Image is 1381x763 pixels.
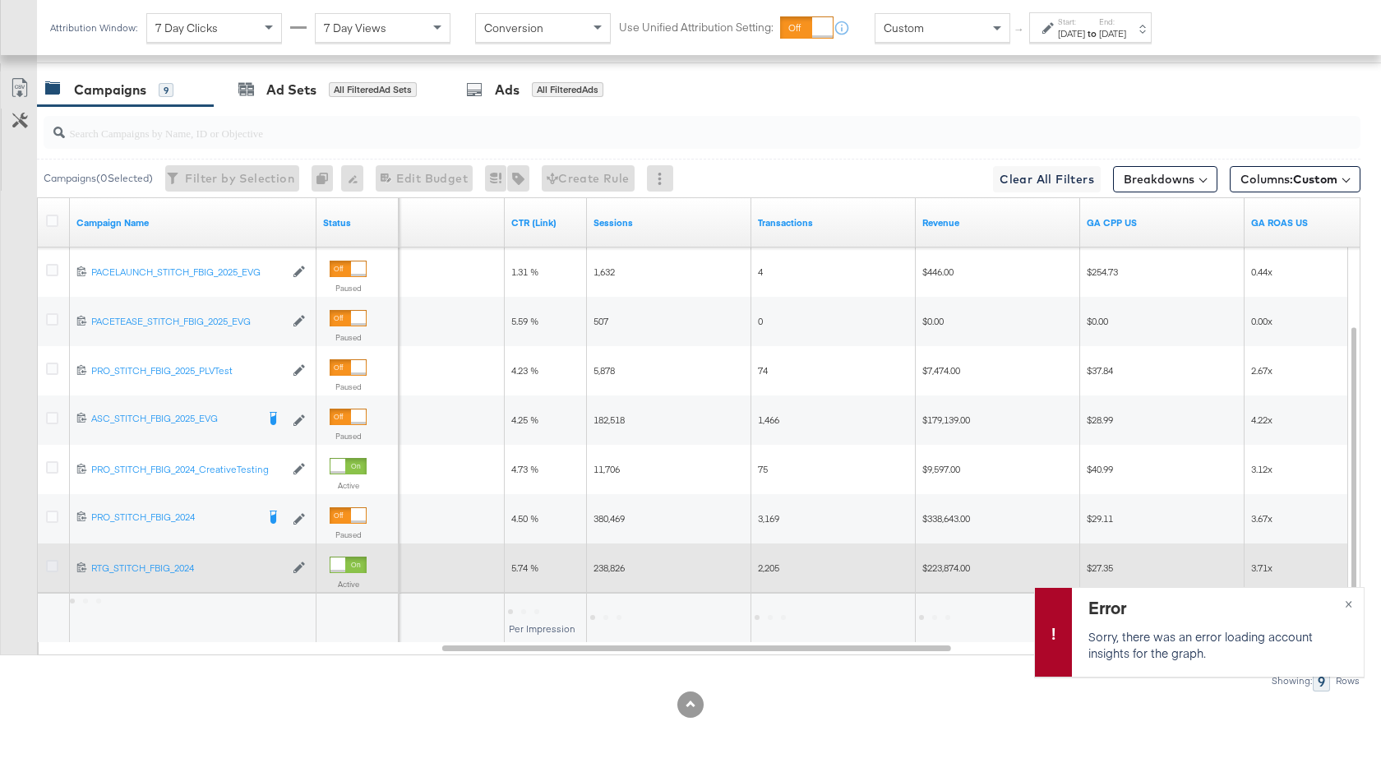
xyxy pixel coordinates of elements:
span: 1.31 % [511,266,538,278]
button: Breakdowns [1113,166,1217,192]
a: Spend/GA Transactions [1087,216,1238,229]
span: $37.84 [1087,364,1113,377]
span: 0.44x [1251,266,1272,278]
div: [DATE] [1099,27,1126,40]
span: 4.22x [1251,414,1272,426]
div: PRO_STITCH_FBIG_2025_PLVTest [91,364,284,377]
span: 7 Day Clicks [155,21,218,35]
div: ASC_STITCH_FBIG_2025_EVG [91,412,256,425]
span: 4.23 % [511,364,538,377]
div: PACETEASE_STITCH_FBIG_2025_EVG [91,315,284,328]
label: Use Unified Attribution Setting: [619,20,774,35]
span: $223,874.00 [922,562,970,574]
a: Sessions - GA Sessions - The total number of sessions [594,216,745,229]
span: 3.67x [1251,512,1272,525]
label: Paused [330,283,367,294]
span: $0.00 [922,315,944,327]
span: Clear All Filters [1000,169,1094,190]
div: 9 [159,83,173,98]
span: 182,518 [594,414,625,426]
span: $254.73 [1087,266,1118,278]
span: 5,878 [594,364,615,377]
a: PRO_STITCH_FBIG_2025_PLVTest [91,364,284,378]
span: × [1345,593,1352,612]
span: 4.25 % [511,414,538,426]
span: 0 [758,315,763,327]
div: PACELAUNCH_STITCH_FBIG_2025_EVG [91,266,284,279]
span: 238,826 [594,562,625,574]
a: Your campaign name. [76,216,310,229]
a: Transaction Revenue - The total sale revenue (excluding shipping and tax) of the transaction [922,216,1074,229]
input: Search Campaigns by Name, ID or Objective [65,110,1241,142]
span: $338,643.00 [922,512,970,525]
label: Paused [330,332,367,343]
div: RTG_STITCH_FBIG_2024 [91,562,284,575]
span: 0.00x [1251,315,1272,327]
div: PRO_STITCH_FBIG_2024 [91,511,256,524]
span: $7,474.00 [922,364,960,377]
span: 5.59 % [511,315,538,327]
div: Campaigns ( 0 Selected) [44,171,153,186]
span: 4.50 % [511,512,538,525]
span: Conversion [484,21,543,35]
label: End: [1099,16,1126,27]
span: $0.00 [1087,315,1108,327]
label: Paused [330,381,367,392]
button: Clear All Filters [993,166,1101,192]
div: Ads [495,81,520,99]
span: 1,632 [594,266,615,278]
span: 75 [758,463,768,475]
span: $446.00 [922,266,954,278]
div: 0 [312,165,341,192]
span: 3.71x [1251,562,1272,574]
strong: to [1085,27,1099,39]
a: Transactions - The total number of transactions [758,216,909,229]
span: 7 Day Views [324,21,386,35]
span: $40.99 [1087,463,1113,475]
a: PRO_STITCH_FBIG_2024 [91,511,256,527]
span: 1,466 [758,414,779,426]
div: PRO_STITCH_FBIG_2024_CreativeTesting [91,463,284,476]
div: All Filtered Ad Sets [329,82,417,97]
div: All Filtered Ads [532,82,603,97]
button: Columns:Custom [1230,166,1360,192]
p: Sorry, there was an error loading account insights for the graph. [1088,628,1343,661]
a: ASC_STITCH_FBIG_2025_EVG [91,412,256,428]
span: 2,205 [758,562,779,574]
a: PACETEASE_STITCH_FBIG_2025_EVG [91,315,284,329]
span: $9,597.00 [922,463,960,475]
div: [DATE] [1058,27,1085,40]
a: The number of clicks received on a link in your ad divided by the number of impressions. [511,216,580,229]
span: $27.35 [1087,562,1113,574]
div: Attribution Window: [49,22,138,34]
a: PRO_STITCH_FBIG_2024_CreativeTesting [91,463,284,477]
span: Custom [1293,172,1337,187]
span: 380,469 [594,512,625,525]
div: Error [1088,596,1343,620]
span: 507 [594,315,608,327]
span: 2.67x [1251,364,1272,377]
label: Paused [330,431,367,442]
label: Active [330,480,367,491]
span: Per Impression [509,622,575,635]
span: 11,706 [594,463,620,475]
label: Paused [330,529,367,540]
div: Ad Sets [266,81,316,99]
a: RTG_STITCH_FBIG_2024 [91,562,284,576]
span: $179,139.00 [922,414,970,426]
a: Shows the current state of your Ad Campaign. [323,216,392,229]
label: Start: [1058,16,1085,27]
a: The average cost for each link click you've received from your ad. [347,216,498,229]
span: 3.12x [1251,463,1272,475]
span: 3,169 [758,512,779,525]
span: 4 [758,266,763,278]
span: 74 [758,364,768,377]
span: $28.99 [1087,414,1113,426]
span: 4.73 % [511,463,538,475]
button: × [1333,588,1364,617]
span: ↑ [1012,28,1028,34]
a: PACELAUNCH_STITCH_FBIG_2025_EVG [91,266,284,280]
div: Campaigns [74,81,146,99]
label: Active [330,579,367,590]
span: $29.11 [1087,512,1113,525]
